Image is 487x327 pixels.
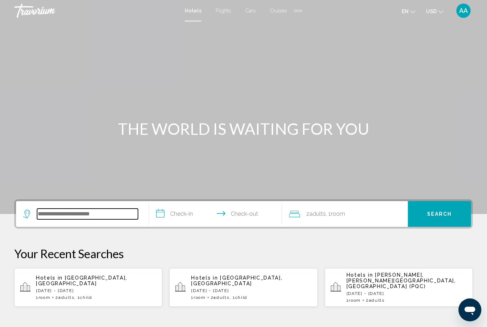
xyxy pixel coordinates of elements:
span: 2 [55,295,74,300]
span: Hotels in [191,275,218,281]
p: [DATE] - [DATE] [36,288,157,293]
span: en [402,9,409,14]
button: Hotels in [GEOGRAPHIC_DATA], [GEOGRAPHIC_DATA][DATE] - [DATE]1Room2Adults, 1Child [14,268,162,307]
div: Search widget [16,201,471,227]
span: [PERSON_NAME], [PERSON_NAME][GEOGRAPHIC_DATA], [GEOGRAPHIC_DATA] (PQC) [347,272,456,289]
span: USD [426,9,437,14]
span: AA [459,7,468,14]
h1: THE WORLD IS WAITING FOR YOU [110,119,377,138]
button: Extra navigation items [294,5,302,16]
span: 1 [191,295,205,300]
span: Adults [369,298,385,303]
span: , 1 [74,295,92,300]
span: 2 [306,209,326,219]
span: Adults [214,295,229,300]
span: Child [235,295,247,300]
span: Room [194,295,206,300]
span: [GEOGRAPHIC_DATA], [GEOGRAPHIC_DATA] [36,275,127,286]
p: [DATE] - [DATE] [347,291,467,296]
span: Room [39,295,51,300]
a: Hotels [185,8,201,14]
button: User Menu [454,3,473,18]
button: Change language [402,6,415,16]
span: 2 [366,298,385,303]
p: Your Recent Searches [14,246,473,261]
span: , 1 [230,295,247,300]
a: Cruises [270,8,287,14]
span: [GEOGRAPHIC_DATA], [GEOGRAPHIC_DATA] [191,275,282,286]
span: Adults [309,210,326,217]
span: Room [349,298,361,303]
button: Change currency [426,6,444,16]
button: Search [408,201,471,227]
span: Search [427,211,452,217]
p: [DATE] - [DATE] [191,288,312,293]
span: , 1 [326,209,345,219]
a: Travorium [14,4,178,18]
span: Hotels in [36,275,63,281]
span: 1 [36,295,50,300]
span: 1 [347,298,361,303]
span: Adults [58,295,74,300]
button: Hotels in [PERSON_NAME], [PERSON_NAME][GEOGRAPHIC_DATA], [GEOGRAPHIC_DATA] (PQC)[DATE] - [DATE]1R... [325,268,473,307]
button: Travelers: 2 adults, 0 children [282,201,408,227]
span: Room [331,210,345,217]
iframe: Кнопка запуска окна обмена сообщениями [458,298,481,321]
button: Hotels in [GEOGRAPHIC_DATA], [GEOGRAPHIC_DATA][DATE] - [DATE]1Room2Adults, 1Child [169,268,317,307]
a: Flights [216,8,231,14]
button: Check in and out dates [149,201,282,227]
span: 2 [211,295,230,300]
span: Hotels in [347,272,373,278]
a: Cars [245,8,256,14]
span: Child [80,295,92,300]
